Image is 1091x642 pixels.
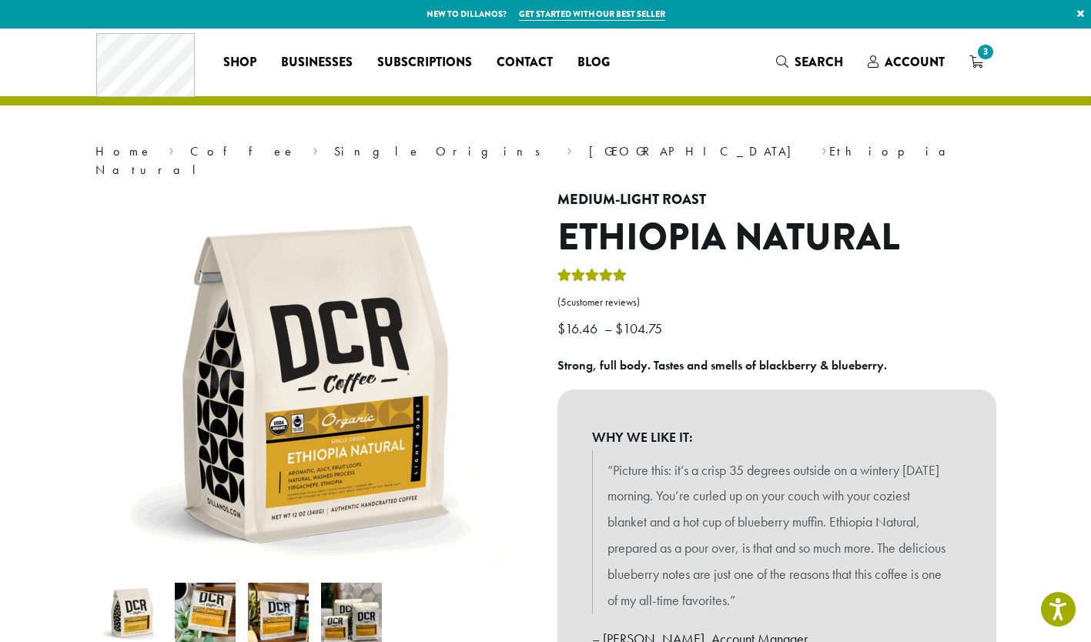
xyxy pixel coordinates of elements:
h1: Ethiopia Natural [557,216,996,260]
span: Subscriptions [377,53,472,72]
span: Blog [577,53,610,72]
bdi: 16.46 [557,319,601,337]
span: Businesses [281,53,353,72]
span: Shop [223,53,256,72]
span: $ [557,319,565,337]
h4: Medium-Light Roast [557,192,996,209]
b: WHY WE LIKE IT: [592,424,962,450]
bdi: 104.75 [615,319,666,337]
a: Get started with our best seller [519,8,665,21]
div: Rated 5.00 out of 5 [557,266,627,289]
span: › [822,137,827,161]
span: Search [795,53,843,71]
span: 5 [561,296,567,309]
a: [GEOGRAPHIC_DATA] [589,143,805,159]
span: Contact [497,53,553,72]
a: Coffee [190,143,296,159]
span: › [313,137,318,161]
span: $ [615,319,623,337]
span: 3 [975,42,996,62]
a: (5customer reviews) [557,295,996,310]
a: Home [95,143,152,159]
b: Strong, full body. Tastes and smells of blackberry & blueberry. [557,357,887,373]
span: – [604,319,612,337]
a: Shop [211,50,269,75]
p: “Picture this: it’s a crisp 35 degrees outside on a wintery [DATE] morning. You’re curled up on y... [607,457,946,614]
span: › [567,137,572,161]
a: Single Origins [334,143,551,159]
nav: Breadcrumb [95,142,996,179]
span: Account [885,53,945,71]
span: › [169,137,174,161]
a: Search [764,49,855,75]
